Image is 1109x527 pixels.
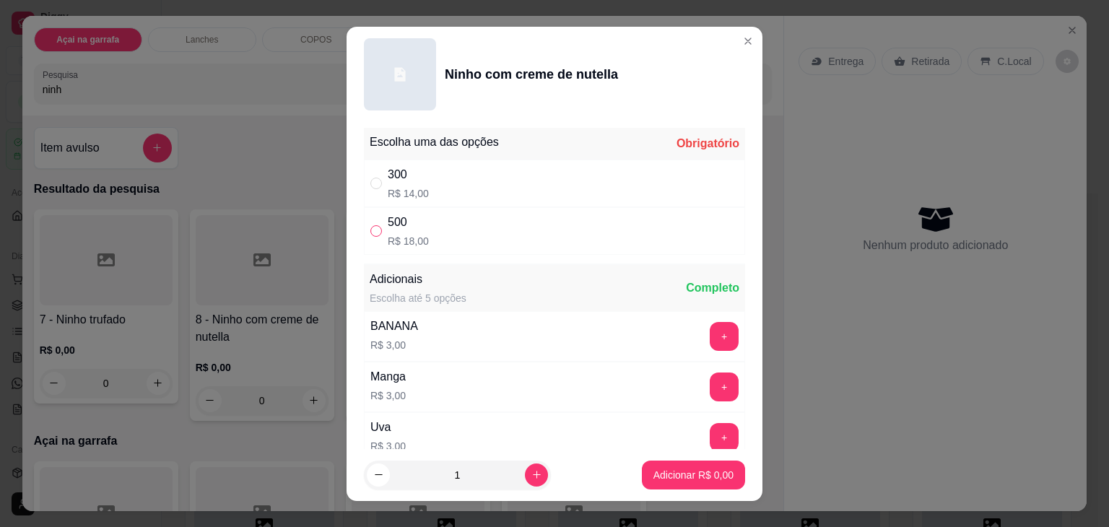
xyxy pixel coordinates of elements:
[686,279,739,297] div: Completo
[677,135,739,152] div: Obrigatório
[388,166,429,183] div: 300
[736,30,760,53] button: Close
[370,388,406,403] p: R$ 3,00
[370,134,499,151] div: Escolha uma das opções
[370,439,406,453] p: R$ 3,00
[370,419,406,436] div: Uva
[370,291,466,305] div: Escolha até 5 opções
[388,234,429,248] p: R$ 18,00
[710,322,739,351] button: add
[525,463,548,487] button: increase-product-quantity
[370,271,466,288] div: Adicionais
[642,461,745,489] button: Adicionar R$ 0,00
[653,468,734,482] p: Adicionar R$ 0,00
[367,463,390,487] button: decrease-product-quantity
[710,373,739,401] button: add
[388,186,429,201] p: R$ 14,00
[445,64,618,84] div: Ninho com creme de nutella
[388,214,429,231] div: 500
[370,338,418,352] p: R$ 3,00
[710,423,739,452] button: add
[370,368,406,386] div: Manga
[370,318,418,335] div: BANANA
